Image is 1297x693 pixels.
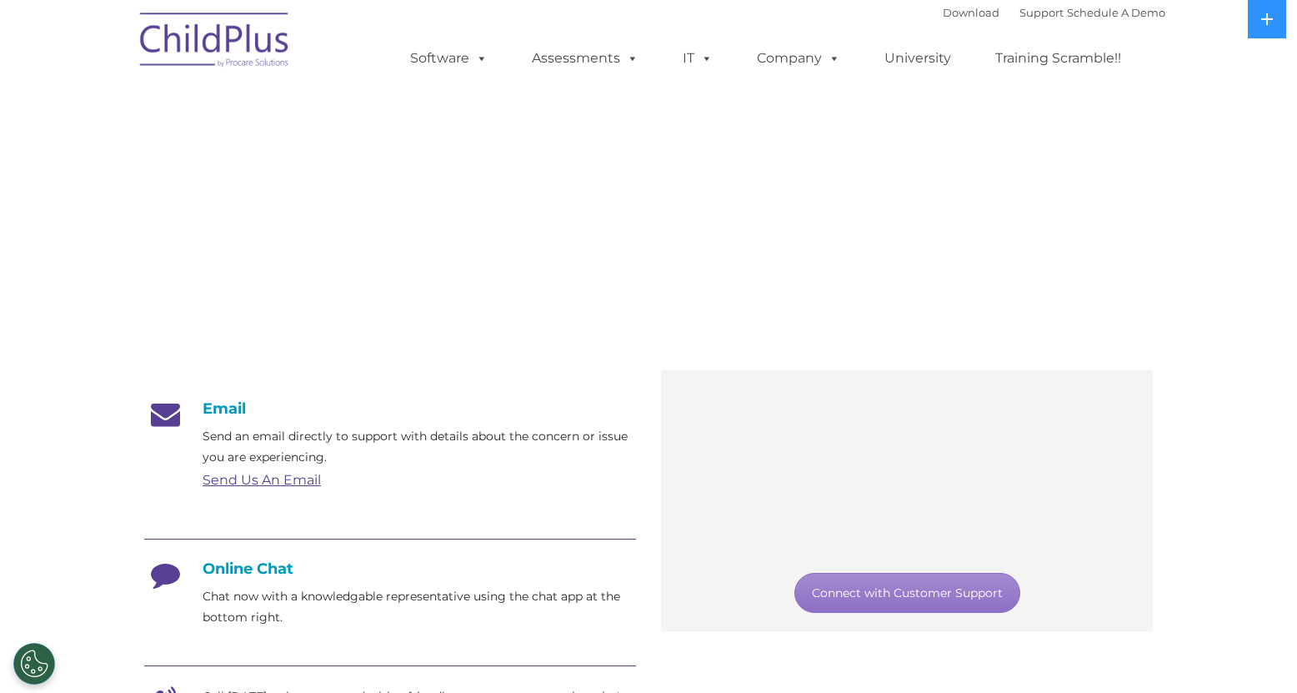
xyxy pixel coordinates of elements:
a: Download [943,6,999,19]
a: Connect with Customer Support [794,573,1020,613]
img: ChildPlus by Procare Solutions [132,1,298,84]
font: | [943,6,1165,19]
p: Chat now with a knowledgable representative using the chat app at the bottom right. [203,586,636,628]
a: Support [1019,6,1064,19]
a: IT [666,42,729,75]
a: Training Scramble!! [979,42,1138,75]
a: Company [740,42,857,75]
a: Send Us An Email [203,472,321,488]
a: Schedule A Demo [1067,6,1165,19]
h4: Online Chat [144,560,636,578]
a: Assessments [515,42,655,75]
a: Software [393,42,504,75]
h4: Email [144,399,636,418]
a: University [868,42,968,75]
button: Cookies Settings [13,643,55,685]
p: Send an email directly to support with details about the concern or issue you are experiencing. [203,426,636,468]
